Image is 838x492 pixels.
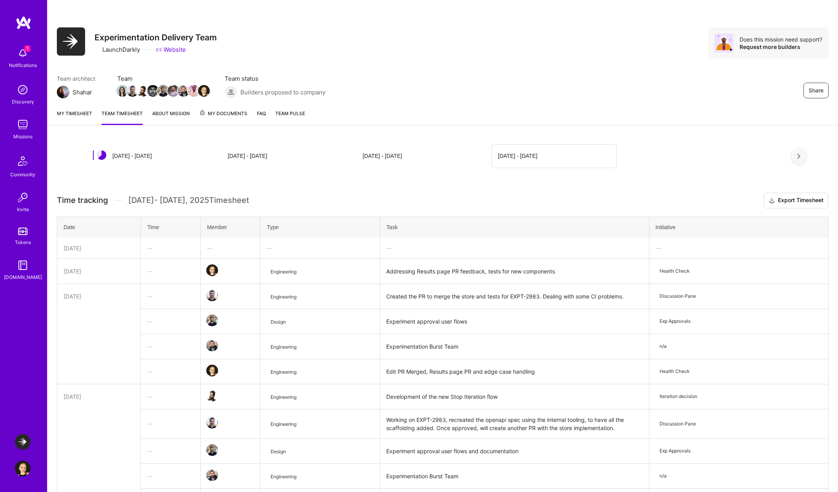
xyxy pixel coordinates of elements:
[714,34,733,52] img: Avatar
[95,45,140,54] div: LaunchDarkly
[57,217,141,238] th: Date
[13,434,33,450] a: LaunchDarkly: Experimentation Delivery Team
[225,86,237,98] img: Builders proposed to company
[267,446,290,457] span: Design
[267,342,300,352] span: Engineering
[267,291,300,302] span: Engineering
[803,83,829,98] button: Share
[128,195,249,205] span: [DATE] - [DATE] , 2025 Timesheet
[267,471,300,482] span: Engineering
[200,217,260,238] th: Member
[117,74,209,83] span: Team
[656,470,671,481] span: n/a
[15,190,31,205] img: Invite
[64,244,134,252] div: [DATE]
[207,468,217,482] a: Team Member Avatar
[147,267,194,275] div: —
[147,292,194,300] div: —
[380,309,649,334] td: Experiment approval user flows
[267,392,300,402] span: Engineering
[15,461,31,476] img: User Avatar
[147,367,194,376] div: —
[380,438,649,463] td: Experiment approval user flows and documentation
[207,416,217,429] a: Team Member Avatar
[656,291,700,302] span: Discussion Pane
[267,367,300,377] span: Engineering
[137,85,149,97] img: Team Member Avatar
[95,89,102,95] i: icon Mail
[656,266,694,277] span: Health Check
[95,47,101,53] i: icon CompanyGray
[64,292,134,300] div: [DATE]
[740,43,822,51] div: Request more builders
[64,267,134,275] div: [DATE]
[763,193,829,208] button: Export Timesheet
[267,419,300,429] span: Engineering
[656,418,700,429] span: Discussion Pane
[147,420,194,428] div: —
[206,365,218,376] img: Team Member Avatar
[656,244,822,252] div: —
[15,45,31,61] img: bell
[206,264,218,276] img: Team Member Avatar
[148,84,158,98] a: Team Member Avatar
[380,334,649,359] td: Experimentation Burst Team
[15,434,31,450] img: LaunchDarkly: Experimentation Delivery Team
[380,409,649,438] td: Working on EXPT-2983, recreated the openapi spec using the internal tooling, to have all the scaf...
[207,443,217,457] a: Team Member Avatar
[102,109,143,125] a: Team timesheet
[147,393,194,401] div: —
[769,197,775,205] i: icon Download
[207,264,217,277] a: Team Member Avatar
[656,316,694,327] span: Exp Approvals
[207,314,217,327] a: Team Member Avatar
[380,384,649,409] td: Development of the new Stop Iteration flow
[275,109,305,125] a: Team Pulse
[199,84,209,98] a: Team Member Avatar
[147,244,194,252] div: —
[152,109,190,125] a: About Mission
[157,85,169,97] img: Team Member Avatar
[24,45,31,52] span: 1
[207,244,254,252] div: —
[257,109,266,125] a: FAQ
[147,85,159,97] img: Team Member Avatar
[18,228,27,235] img: tokens
[797,154,800,159] img: right
[141,217,200,238] th: Time
[97,150,106,160] img: status icon
[207,289,217,302] a: Team Member Avatar
[57,195,108,205] span: Time tracking
[380,359,649,384] td: Edit PR Merged, Results page PR and edge case handling
[228,152,267,160] div: [DATE] - [DATE]
[207,389,217,402] a: Team Member Avatar
[9,61,37,69] div: Notifications
[649,217,828,238] th: Initiative
[57,109,92,125] a: My timesheet
[156,45,186,54] a: Website
[15,82,31,98] img: discovery
[380,259,649,284] td: Addressing Results page PR feedback, tests for new components
[656,445,694,456] span: Exp Approvals
[17,205,29,213] div: Invite
[57,27,85,56] img: Company Logo
[138,84,148,98] a: Team Member Avatar
[10,170,35,179] div: Community
[656,341,671,352] span: n/a
[178,85,189,97] img: Team Member Avatar
[147,317,194,326] div: —
[225,74,325,83] span: Team status
[147,447,194,455] div: —
[73,88,92,96] div: Shahar
[206,417,218,429] img: Team Member Avatar
[275,110,305,116] span: Team Pulse
[147,342,194,351] div: —
[656,391,701,402] span: Iteration decision
[207,339,217,352] a: Team Member Avatar
[127,85,138,97] img: Team Member Avatar
[207,364,217,377] a: Team Member Avatar
[13,461,33,476] a: User Avatar
[380,284,649,309] td: Created the PR to merge the store and tests for EXPT-2983. Dealing with some CI problems.
[12,98,34,106] div: Discovery
[198,85,210,97] img: Team Member Avatar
